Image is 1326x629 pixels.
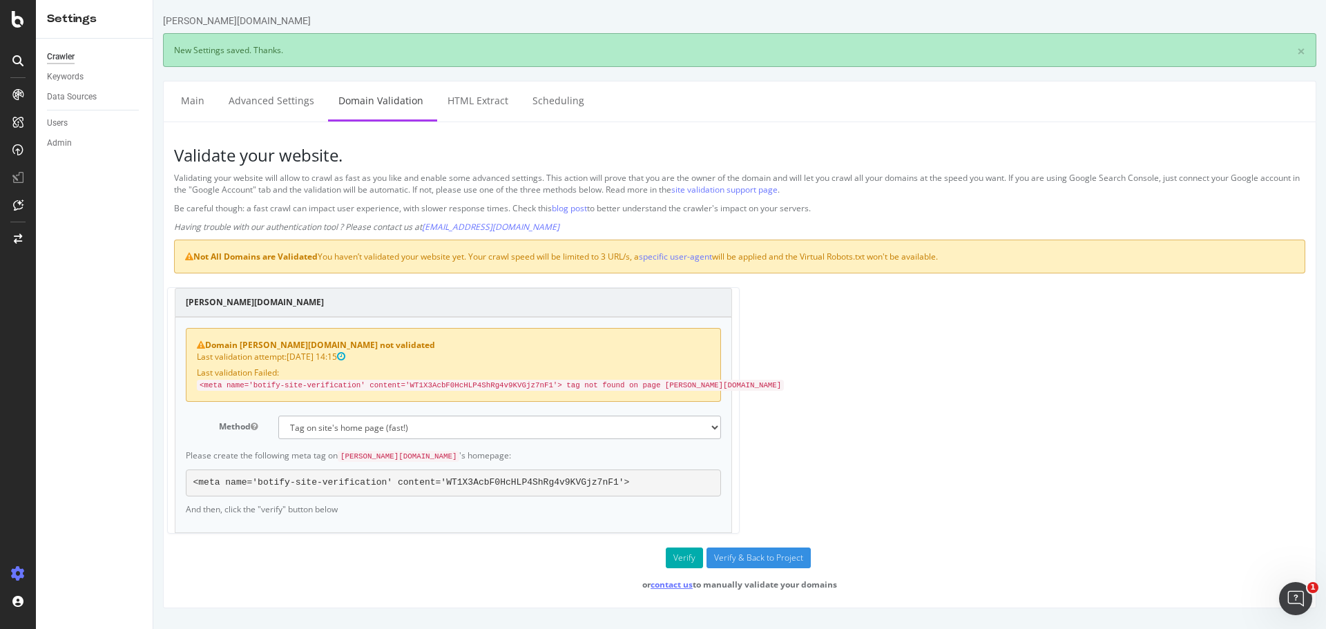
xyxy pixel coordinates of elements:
a: [EMAIL_ADDRESS][DOMAIN_NAME] [269,221,406,233]
a: Crawler [47,50,143,64]
p: Please create the following meta tag on 's homepage: [32,449,568,462]
a: specific user-agent [486,251,559,262]
label: Method [22,416,115,432]
h4: [PERSON_NAME][DOMAIN_NAME] [32,296,568,309]
p: Be careful though: a fast crawl can impact user experience, with slower response times. Check thi... [21,202,1152,214]
a: Advanced Settings [65,81,171,119]
button: Method [97,420,104,432]
span: 1 [1307,582,1318,593]
div: [PERSON_NAME][DOMAIN_NAME] [10,14,157,28]
div: And then, click the "verify" button below [32,449,568,515]
strong: Not All Domains are Validated [32,251,164,262]
code: [PERSON_NAME][DOMAIN_NAME] [184,451,306,462]
a: Data Sources [47,90,143,104]
strong: Domain [PERSON_NAME][DOMAIN_NAME] not validated [44,339,282,351]
a: Admin [47,136,143,151]
a: Keywords [47,70,143,84]
button: Verify [512,548,550,568]
h3: Validate your website. [21,146,1152,164]
a: Main [17,81,61,119]
div: Data Sources [47,90,97,104]
div: Crawler [47,50,75,64]
input: Verify & Back to Project [553,548,657,568]
p: Last validation Failed: [44,367,557,391]
div: Admin [47,136,72,151]
code: <meta name='botify-site-verification' content='WT1X3AcbF0HcHLP4ShRg4v9KVGjz7nF1'> tag not found o... [44,380,631,391]
div: Settings [47,11,142,27]
div: You haven’t validated your website yet. Your crawl speed will be limited to 3 URL/s, a will be ap... [21,240,1152,273]
em: Having trouble with our authentication tool ? Please contact us at [21,221,406,233]
iframe: Intercom live chat [1279,582,1312,615]
a: Scheduling [369,81,441,119]
a: Users [47,116,143,130]
a: site validation support page [518,184,624,195]
a: × [1144,44,1152,59]
a: HTML Extract [284,81,365,119]
div: New Settings saved. Thanks. [10,33,1163,67]
strong: or to manually validate your domains [489,579,684,590]
p: Validating your website will allow to crawl as fast as you like and enable some advanced settings... [21,172,1152,195]
span: [DATE] 14:15 [133,351,192,362]
a: blog post [398,202,434,214]
a: Domain Validation [175,81,280,119]
div: Keywords [47,70,84,84]
p: Last validation attempt: [44,351,557,362]
div: Users [47,116,68,130]
a: contact us [497,579,539,590]
pre: <meta name='botify-site-verification' content='WT1X3AcbF0HcHLP4ShRg4v9KVGjz7nF1'> [32,470,568,497]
